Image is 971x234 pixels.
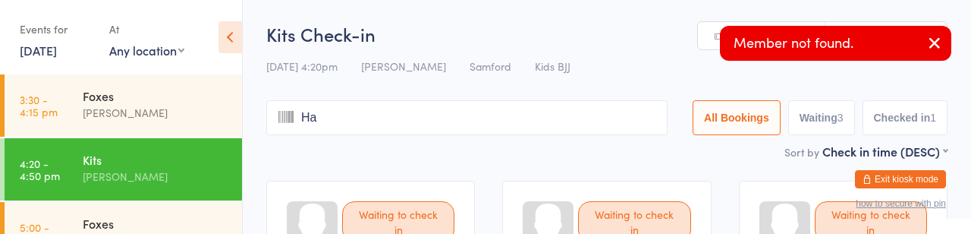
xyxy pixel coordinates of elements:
[20,42,57,58] a: [DATE]
[693,100,781,135] button: All Bookings
[822,143,947,160] div: Check in time (DESC)
[863,100,948,135] button: Checked in1
[83,104,229,122] div: [PERSON_NAME]
[5,74,242,137] a: 3:30 -4:15 pmFoxes[PERSON_NAME]
[930,112,936,124] div: 1
[361,58,446,74] span: [PERSON_NAME]
[470,58,511,74] span: Samford
[856,198,946,209] button: how to secure with pin
[720,26,951,61] div: Member not found.
[83,168,229,185] div: [PERSON_NAME]
[83,151,229,168] div: Kits
[20,157,60,182] time: 4:20 - 4:50 pm
[266,21,947,46] h2: Kits Check-in
[109,42,184,58] div: Any location
[784,144,819,160] label: Sort by
[855,170,946,188] button: Exit kiosk mode
[837,112,844,124] div: 3
[535,58,570,74] span: Kids BJJ
[788,100,855,135] button: Waiting3
[83,87,229,104] div: Foxes
[5,138,242,201] a: 4:20 -4:50 pmKits[PERSON_NAME]
[20,17,94,42] div: Events for
[109,17,184,42] div: At
[20,93,58,118] time: 3:30 - 4:15 pm
[266,58,338,74] span: [DATE] 4:20pm
[266,100,668,135] input: Search
[83,215,229,232] div: Foxes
